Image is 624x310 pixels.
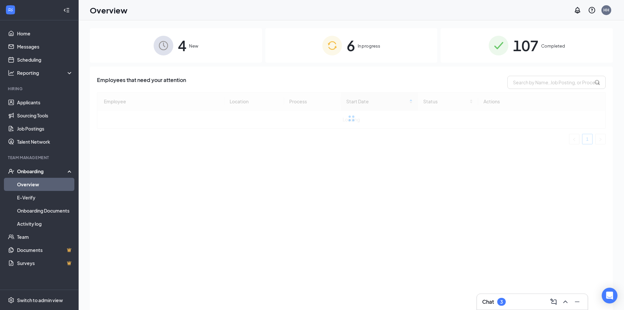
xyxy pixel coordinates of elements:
[482,298,494,305] h3: Chat
[560,297,571,307] button: ChevronUp
[17,96,73,109] a: Applicants
[8,70,14,76] svg: Analysis
[97,76,186,89] span: Employees that need your attention
[588,6,596,14] svg: QuestionInfo
[572,297,582,307] button: Minimize
[17,217,73,230] a: Activity log
[90,5,127,16] h1: Overview
[17,191,73,204] a: E-Verify
[17,135,73,148] a: Talent Network
[17,230,73,243] a: Team
[17,27,73,40] a: Home
[347,34,355,57] span: 6
[550,298,558,306] svg: ComposeMessage
[17,178,73,191] a: Overview
[17,53,73,66] a: Scheduling
[17,257,73,270] a: SurveysCrown
[7,7,14,13] svg: WorkstreamLogo
[8,86,72,92] div: Hiring
[548,297,559,307] button: ComposeMessage
[500,299,503,305] div: 3
[8,297,14,303] svg: Settings
[602,288,617,303] div: Open Intercom Messenger
[603,7,609,13] div: HH
[17,40,73,53] a: Messages
[17,297,63,303] div: Switch to admin view
[358,43,380,49] span: In progress
[513,34,539,57] span: 107
[8,168,14,175] svg: UserCheck
[17,204,73,217] a: Onboarding Documents
[541,43,565,49] span: Completed
[178,34,186,57] span: 4
[17,243,73,257] a: DocumentsCrown
[574,6,581,14] svg: Notifications
[8,155,72,160] div: Team Management
[507,76,606,89] input: Search by Name, Job Posting, or Process
[17,168,67,175] div: Onboarding
[17,122,73,135] a: Job Postings
[189,43,198,49] span: New
[17,109,73,122] a: Sourcing Tools
[17,70,73,76] div: Reporting
[561,298,569,306] svg: ChevronUp
[63,7,70,13] svg: Collapse
[573,298,581,306] svg: Minimize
